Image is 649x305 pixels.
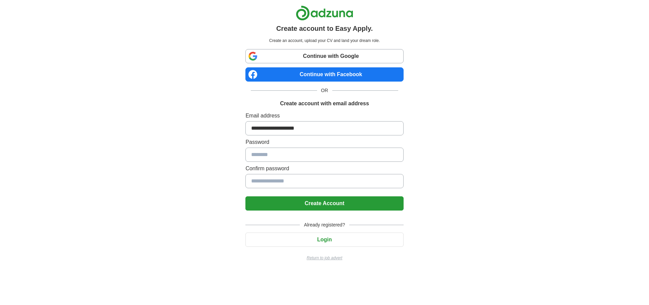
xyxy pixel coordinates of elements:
[245,196,403,211] button: Create Account
[245,165,403,173] label: Confirm password
[280,100,369,108] h1: Create account with email address
[245,112,403,120] label: Email address
[245,255,403,261] a: Return to job advert
[245,237,403,242] a: Login
[245,49,403,63] a: Continue with Google
[300,221,349,228] span: Already registered?
[245,138,403,146] label: Password
[247,38,402,44] p: Create an account, upload your CV and land your dream role.
[245,67,403,82] a: Continue with Facebook
[276,23,373,34] h1: Create account to Easy Apply.
[317,87,332,94] span: OR
[245,233,403,247] button: Login
[296,5,353,21] img: Adzuna logo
